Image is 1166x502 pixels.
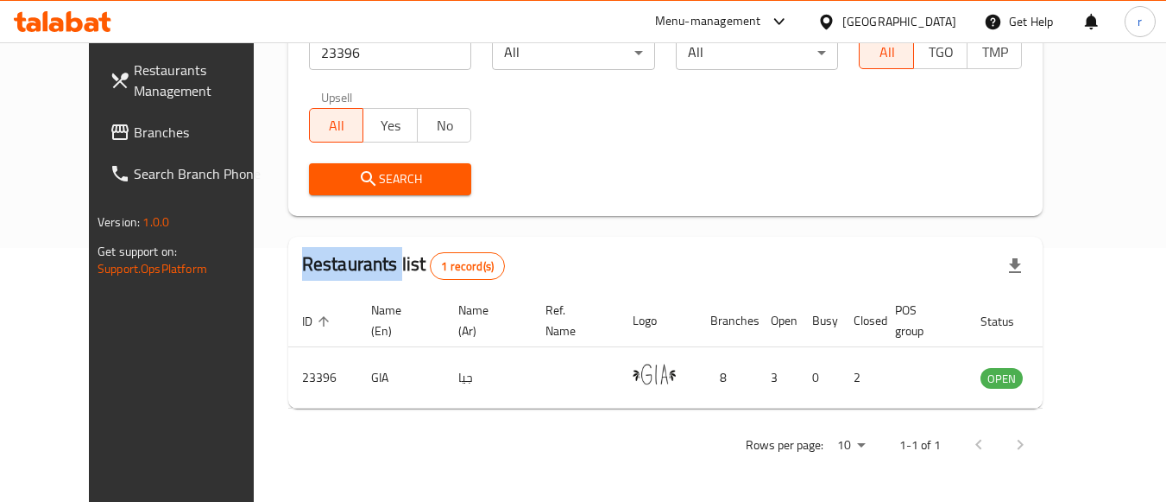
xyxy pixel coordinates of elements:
[309,108,364,143] button: All
[317,113,357,138] span: All
[899,435,941,456] p: 1-1 of 1
[309,35,472,70] input: Search for restaurant name or ID..
[840,295,881,347] th: Closed
[974,40,1015,65] span: TMP
[370,113,411,138] span: Yes
[619,295,696,347] th: Logo
[444,347,532,409] td: جيا
[980,311,1037,332] span: Status
[321,91,353,103] label: Upsell
[98,240,177,263] span: Get support on:
[798,347,840,409] td: 0
[371,300,424,341] span: Name (En)
[655,11,761,32] div: Menu-management
[895,300,946,341] span: POS group
[96,111,284,153] a: Branches
[676,35,839,70] div: All
[323,168,458,190] span: Search
[288,295,1117,409] table: enhanced table
[757,295,798,347] th: Open
[96,153,284,194] a: Search Branch Phone
[142,211,169,233] span: 1.0.0
[746,435,823,456] p: Rows per page:
[798,295,840,347] th: Busy
[696,295,757,347] th: Branches
[913,35,968,69] button: TGO
[134,163,270,184] span: Search Branch Phone
[98,257,207,280] a: Support.OpsPlatform
[980,368,1023,389] div: OPEN
[859,35,914,69] button: All
[757,347,798,409] td: 3
[492,35,655,70] div: All
[980,369,1023,389] span: OPEN
[545,300,598,341] span: Ref. Name
[302,251,505,280] h2: Restaurants list
[921,40,961,65] span: TGO
[1138,12,1142,31] span: r
[431,258,504,275] span: 1 record(s)
[967,35,1022,69] button: TMP
[633,353,676,396] img: GIA
[288,347,357,409] td: 23396
[98,211,140,233] span: Version:
[309,163,472,195] button: Search
[696,347,757,409] td: 8
[842,12,956,31] div: [GEOGRAPHIC_DATA]
[840,347,881,409] td: 2
[417,108,472,143] button: No
[357,347,444,409] td: GIA
[362,108,418,143] button: Yes
[458,300,511,341] span: Name (Ar)
[867,40,907,65] span: All
[302,311,335,332] span: ID
[830,433,872,459] div: Rows per page:
[96,49,284,111] a: Restaurants Management
[134,60,270,101] span: Restaurants Management
[994,245,1036,287] div: Export file
[425,113,465,138] span: No
[134,122,270,143] span: Branches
